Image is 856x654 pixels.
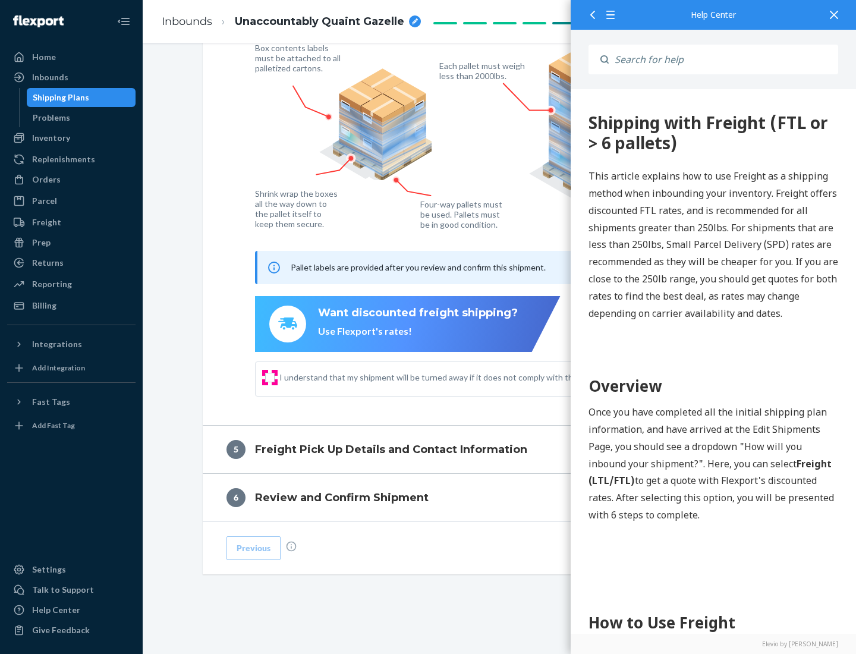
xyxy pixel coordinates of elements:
div: Help Center [32,604,80,616]
div: Shipping Plans [33,92,89,103]
span: Unaccountably Quaint Gazelle [235,14,404,30]
div: Use Flexport's rates! [318,325,518,338]
a: Problems [27,108,136,127]
span: I understand that my shipment will be turned away if it does not comply with the above guidelines. [279,372,735,383]
div: Replenishments [32,153,95,165]
button: 5Freight Pick Up Details and Contact Information [203,426,797,473]
div: Orders [32,174,61,185]
div: Home [32,51,56,63]
div: Problems [33,112,70,124]
button: Fast Tags [7,392,136,411]
h2: Step 1: Boxes and Labels [18,557,267,578]
figcaption: Shrink wrap the boxes all the way down to the pallet itself to keep them secure. [255,188,340,229]
div: Freight [32,216,61,228]
button: 6Review and Confirm Shipment [203,474,797,521]
button: Close Navigation [112,10,136,33]
button: Give Feedback [7,621,136,640]
figcaption: Each pallet must weigh less than 2000lbs. [439,61,528,81]
p: This article explains how to use Freight as a shipping method when inbounding your inventory. Fre... [18,78,267,232]
a: Prep [7,233,136,252]
button: Previous [226,536,281,560]
div: Prep [32,237,51,249]
a: Replenishments [7,150,136,169]
div: Parcel [32,195,57,207]
ol: breadcrumbs [152,4,430,39]
h1: Overview [18,285,267,309]
figcaption: Four-way pallets must be used. Pallets must be in good condition. [420,199,503,229]
a: Freight [7,213,136,232]
a: Billing [7,296,136,315]
h4: Review and Confirm Shipment [255,490,429,505]
div: 5 [226,440,246,459]
div: Help Center [588,11,838,19]
div: Add Fast Tag [32,420,75,430]
p: Once you have completed all the initial shipping plan information, and have arrived at the Edit S... [18,315,267,435]
div: Reporting [32,278,72,290]
div: Settings [32,564,66,576]
div: Give Feedback [32,624,90,636]
span: Pallet labels are provided after you review and confirm this shipment. [291,262,546,272]
div: Inbounds [32,71,68,83]
div: 360 Shipping with Freight (FTL or > 6 pallets) [18,24,267,64]
figcaption: Box contents labels must be attached to all palletized cartons. [255,43,344,73]
div: Talk to Support [32,584,94,596]
div: 6 [226,488,246,507]
div: Integrations [32,338,82,350]
a: Inventory [7,128,136,147]
a: Inbounds [7,68,136,87]
a: Reporting [7,275,136,294]
a: Settings [7,560,136,579]
a: Home [7,48,136,67]
a: Add Fast Tag [7,416,136,435]
a: Parcel [7,191,136,210]
img: Flexport logo [13,15,64,27]
h1: How to Use Freight [18,522,267,545]
a: Elevio by [PERSON_NAME] [588,640,838,648]
div: Billing [32,300,56,312]
a: Talk to Support [7,580,136,599]
div: Fast Tags [32,396,70,408]
div: Add Integration [32,363,85,373]
a: Orders [7,170,136,189]
button: Integrations [7,335,136,354]
a: Add Integration [7,359,136,378]
div: Want discounted freight shipping? [318,306,518,321]
input: I understand that my shipment will be turned away if it does not comply with the above guidelines. [265,373,275,382]
a: Shipping Plans [27,88,136,107]
div: Returns [32,257,64,269]
a: Inbounds [162,15,212,28]
a: Returns [7,253,136,272]
a: Help Center [7,600,136,620]
h4: Freight Pick Up Details and Contact Information [255,442,527,457]
div: Inventory [32,132,70,144]
input: Search [609,45,838,74]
